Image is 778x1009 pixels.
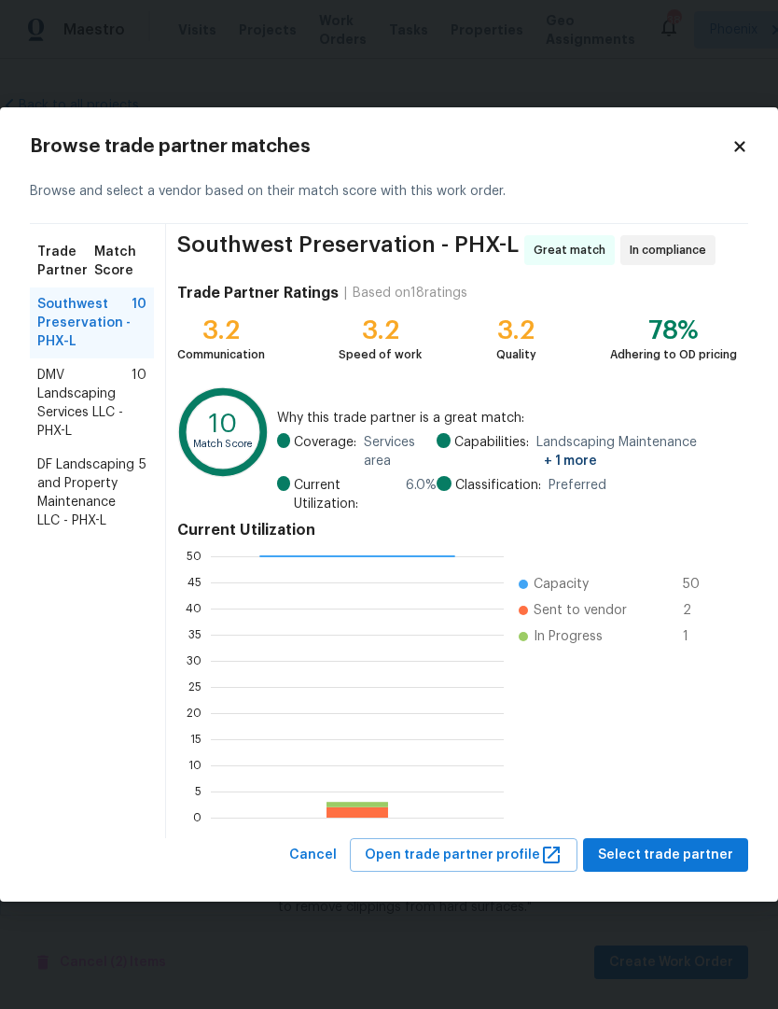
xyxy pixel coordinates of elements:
span: Classification: [455,476,541,495]
h2: Browse trade partner matches [30,137,731,156]
span: Southwest Preservation - PHX-L [37,295,132,351]
span: Select trade partner [598,844,733,867]
text: 45 [188,576,201,587]
div: Browse and select a vendor based on their match score with this work order. [30,160,748,224]
div: Adhering to OD pricing [610,345,737,364]
div: 78% [610,321,737,340]
div: | [339,284,353,302]
span: 1 [683,627,713,646]
div: 3.2 [339,321,422,340]
text: 40 [186,602,201,613]
span: 10 [132,295,146,351]
button: Open trade partner profile [350,838,577,873]
button: Select trade partner [583,838,748,873]
span: 2 [683,601,713,620]
div: 3.2 [177,321,265,340]
h4: Trade Partner Ratings [177,284,339,302]
span: Cancel [289,844,337,867]
span: Why this trade partner is a great match: [277,409,737,427]
span: DMV Landscaping Services LLC - PHX-L [37,366,132,441]
span: 5 [139,455,146,530]
text: 25 [188,680,201,692]
span: Preferred [549,476,606,495]
span: Match Score [94,243,146,280]
span: Current Utilization: [294,476,398,513]
span: 10 [132,366,146,441]
div: Quality [496,345,536,364]
div: Based on 18 ratings [353,284,467,302]
span: Trade Partner [37,243,94,280]
span: Capabilities: [454,433,529,470]
h4: Current Utilization [177,521,737,540]
text: 5 [195,785,201,796]
span: Great match [534,241,613,259]
span: Services area [364,433,437,470]
text: 0 [193,811,201,822]
text: 10 [209,412,237,437]
span: 6.0 % [406,476,437,513]
span: Southwest Preservation - PHX-L [177,235,519,265]
button: Cancel [282,838,344,873]
text: 10 [188,759,201,770]
text: 15 [190,733,201,744]
div: 3.2 [496,321,536,340]
text: Match Score [193,440,254,450]
span: Sent to vendor [534,601,627,620]
div: Communication [177,345,265,364]
span: DF Landscaping and Property Maintenance LLC - PHX-L [37,455,139,530]
text: 50 [187,550,201,561]
div: Speed of work [339,345,422,364]
text: 35 [188,628,201,639]
span: Landscaping Maintenance [536,433,737,470]
span: 50 [683,575,713,594]
text: 30 [187,654,201,666]
span: Capacity [534,575,589,594]
span: In compliance [630,241,714,259]
text: 20 [187,707,201,718]
span: Coverage: [294,433,356,470]
span: In Progress [534,627,603,646]
span: Open trade partner profile [365,844,563,867]
span: + 1 more [544,455,597,468]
